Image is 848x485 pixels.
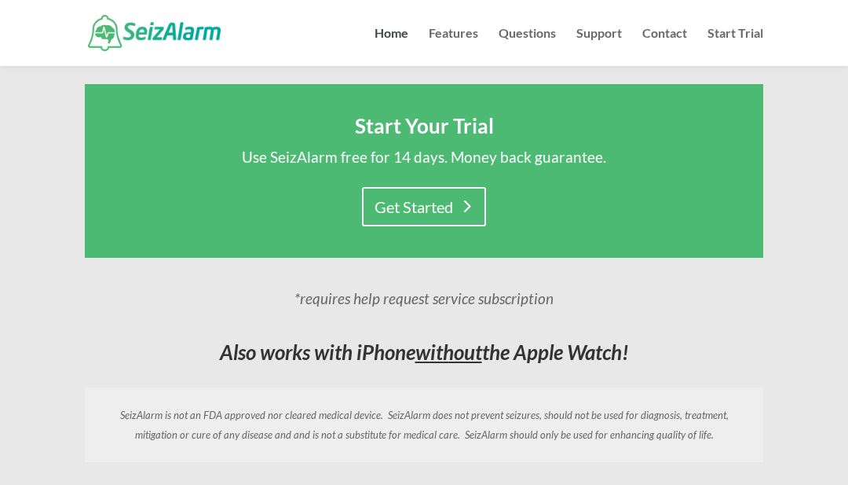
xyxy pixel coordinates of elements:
[576,28,622,66] a: Support
[88,15,221,50] img: SeizAlarm
[429,28,478,66] a: Features
[707,28,763,66] a: Start Trial
[415,340,482,365] span: without
[642,28,687,66] a: Contact
[132,144,716,171] p: Use SeizAlarm free for 14 days. Money back guarantee.
[120,409,729,441] em: SeizAlarm is not an FDA approved nor cleared medical device. SeizAlarm does not prevent seizures,...
[294,289,554,307] em: *requires help request service subscription
[220,340,629,365] em: Also works with iPhone the Apple Watch!
[132,116,716,144] h2: Start Your Trial
[499,28,556,66] a: Questions
[375,28,408,66] a: Home
[362,187,486,226] a: Get Started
